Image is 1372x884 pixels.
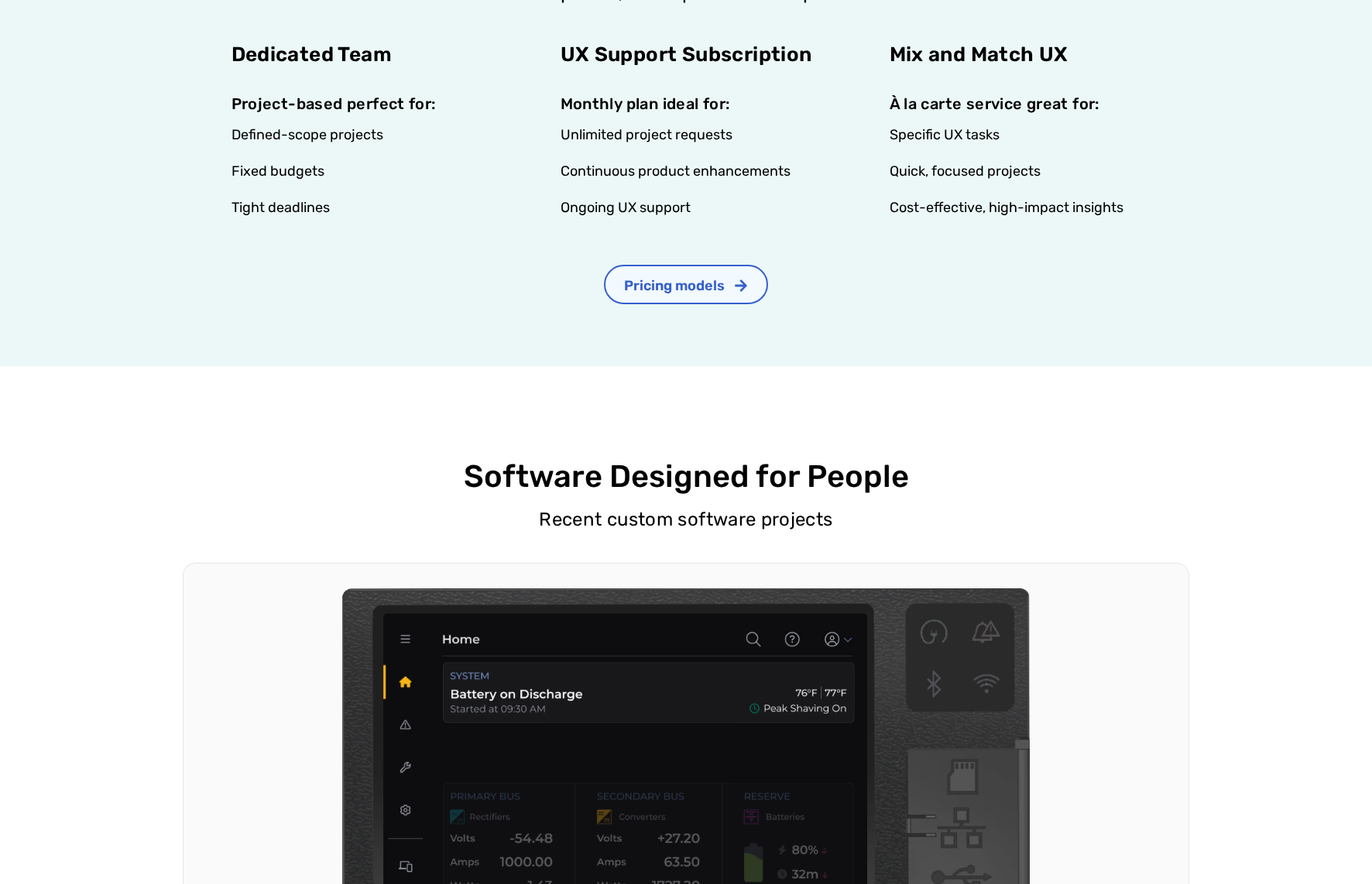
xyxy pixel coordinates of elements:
span: Tight deadlines [232,197,330,218]
input: Subscribe to UX Team newsletter. [4,218,14,228]
span: Fixed budgets [232,161,324,182]
span: Ongoing UX support [561,197,691,218]
p: Dedicated Team [232,43,483,68]
span: Cost-effective, high-impact insights [890,197,1123,218]
span: Quick, focused projects [890,161,1041,182]
span: Pricing models [624,279,725,293]
span: Continuous product enhancements [561,161,791,182]
p: Project-based perfect for: [232,91,483,117]
span: Unlimited project requests [561,125,732,146]
iframe: Chat Widget [1295,810,1372,884]
p: Mix and Match UX [890,43,1141,68]
a: Pricing models [604,265,768,304]
span: Specific UX tasks [890,125,1000,146]
p: Monthly plan ideal for: [561,91,812,117]
span: Last Name [304,1,359,14]
p: Recent custom software projects [183,507,1189,532]
span: Defined-scope projects [232,125,383,146]
p: UX Support Subscription [561,43,812,68]
h2: Software Designed for People [183,459,1189,495]
p: À la carte service great for: [890,91,1141,117]
span: Subscribe to UX Team newsletter. [19,215,602,229]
